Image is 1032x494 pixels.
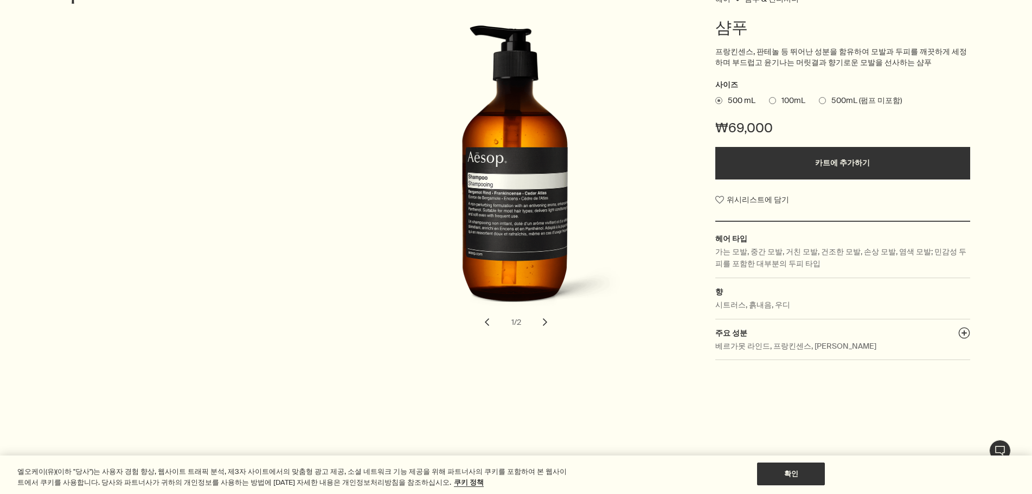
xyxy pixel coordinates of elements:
span: 500 mL [722,95,755,106]
span: 500mL (펌프 미포함) [826,95,902,106]
p: 프랑킨센스, 판테놀 등 뛰어난 성분을 함유하여 모발과 두피를 깨끗하게 세정하며 부드럽고 윤기나는 머릿결과 향기로운 모발을 선사하는 샴푸 [715,47,970,68]
span: 100mL [776,95,805,106]
button: 위시리스트에 담기 [715,190,789,210]
p: 베르가못 라인드, 프랑킨센스, [PERSON_NAME] [715,340,876,352]
h2: 사이즈 [715,79,970,92]
span: 주요 성분 [715,328,747,338]
div: 샴푸 [344,25,688,334]
button: next slide [533,310,557,334]
button: 확인 [757,463,825,485]
span: ₩69,000 [715,119,773,137]
p: 가는 모발, 중간 모발, 거친 모발, 건조한 모발, 손상 모발, 염색 모발; 민감성 두피를 포함한 대부분의 두피 타입 [715,246,970,270]
button: previous slide [475,310,499,334]
p: 시트러스, 흙내음, 우디 [715,299,790,311]
div: 엘오케이(유)(이하 "당사")는 사용자 경험 향상, 웹사이트 트래픽 분석, 제3자 사이트에서의 맞춤형 광고 제공, 소셜 네트워크 기능 제공을 위해 파트너사의 쿠키를 포함하여 ... [17,466,568,487]
button: 카트에 추가하기 - ₩69,000 [715,147,970,179]
button: 주요 성분 [958,327,970,342]
img: Back of Shampoo in 500 mL amber bottle, with a black pump [400,25,638,320]
button: 1:1 채팅 상담 [989,440,1011,461]
a: 개인 정보 보호에 대한 자세한 정보, 새 탭에서 열기 [454,478,484,487]
h1: 샴푸 [715,17,970,39]
h2: 향 [715,286,970,298]
h2: 헤어 타입 [715,233,970,245]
